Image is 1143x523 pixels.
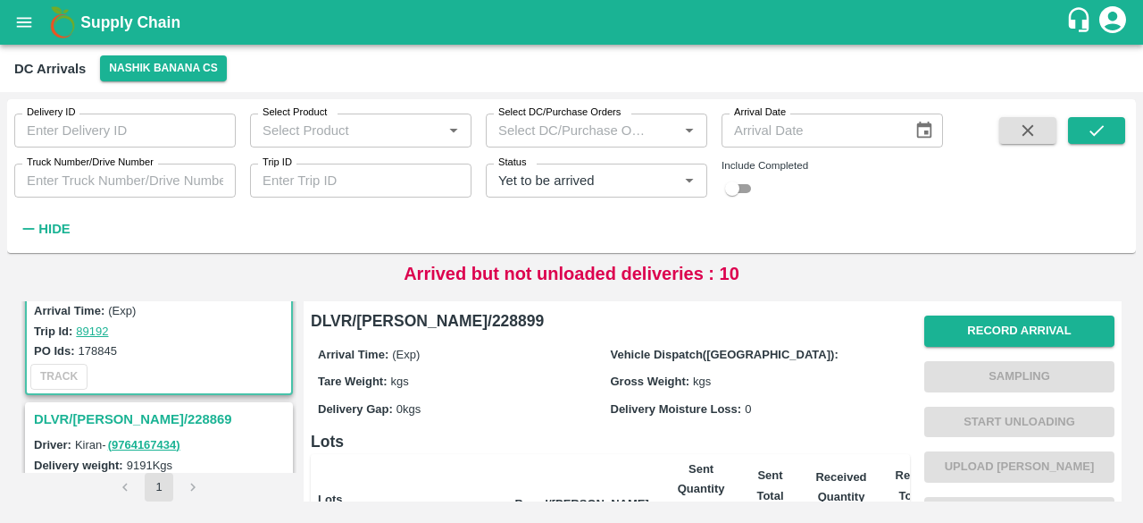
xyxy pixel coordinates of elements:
[753,468,791,522] b: Sent Total Weight
[38,222,70,236] strong: Hide
[924,316,1114,347] button: Record Arrival
[693,375,711,388] span: kgs
[318,375,388,388] label: Tare Weight:
[34,459,123,472] label: Delivery weight:
[318,493,342,506] b: Lots
[255,119,437,142] input: Select Product
[34,304,104,317] label: Arrival Time:
[311,429,910,454] h6: Lots
[127,459,172,472] label: 9191 Kgs
[678,169,701,192] button: Open
[263,105,327,120] label: Select Product
[34,408,289,431] h3: DLVR/[PERSON_NAME]/228869
[678,462,725,495] b: Sent Quantity
[75,438,182,451] span: Kiran -
[611,348,838,361] label: Vehicle Dispatch([GEOGRAPHIC_DATA]):
[498,156,527,170] label: Status
[1097,4,1129,41] div: account of current user
[108,473,210,502] nav: pagination navigation
[100,55,227,81] button: Select DC
[396,402,421,416] span: 0 kgs
[263,156,292,170] label: Trip ID
[722,114,900,148] input: Arrival Date
[734,105,786,120] label: Arrival Date
[896,468,947,522] b: Received Total Weight
[491,169,649,192] input: Select delivery status
[27,156,154,170] label: Truck Number/Drive Number
[34,344,75,358] label: PO Ids:
[318,402,393,416] label: Delivery Gap:
[745,402,751,416] span: 0
[14,164,236,198] input: Enter Truck Number/Drive Number
[108,304,136,317] label: (Exp)
[108,438,180,451] a: (9764167434)
[611,375,690,388] label: Gross Weight:
[34,325,72,338] label: Trip Id:
[45,4,80,40] img: logo
[250,164,471,198] input: Enter Trip ID
[678,119,701,142] button: Open
[491,119,649,142] input: Select DC/Purchase Orders
[442,119,465,142] button: Open
[498,105,621,120] label: Select DC/Purchase Orders
[80,13,180,31] b: Supply Chain
[14,214,75,244] button: Hide
[145,473,173,502] button: page 1
[34,438,71,451] label: Driver:
[392,348,420,361] span: (Exp)
[611,402,742,416] label: Delivery Moisture Loss:
[76,325,108,338] a: 89192
[14,114,236,148] input: Enter Delivery ID
[391,375,409,388] span: kgs
[404,260,739,287] p: Arrived but not unloaded deliveries : 10
[79,344,117,358] label: 178845
[311,308,910,333] h6: DLVR/[PERSON_NAME]/228899
[4,2,45,43] button: open drawer
[27,105,75,120] label: Delivery ID
[722,157,943,173] div: Include Completed
[815,470,866,503] b: Received Quantity
[14,57,86,80] div: DC Arrivals
[80,10,1065,35] a: Supply Chain
[1065,6,1097,38] div: customer-support
[318,348,388,361] label: Arrival Time:
[907,114,941,148] button: Choose date
[515,497,649,510] b: Brand/[PERSON_NAME]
